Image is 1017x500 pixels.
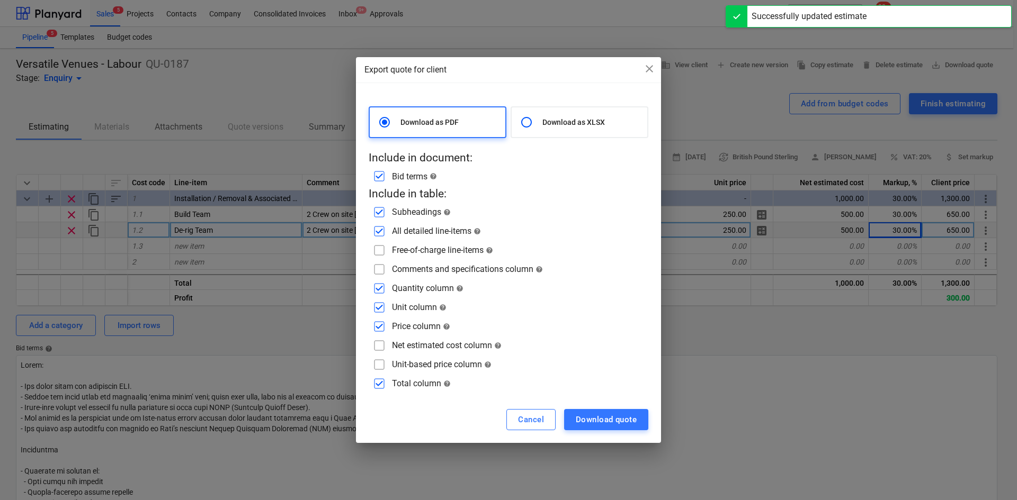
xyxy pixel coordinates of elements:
span: help [482,361,492,368]
div: Successfully updated estimate [752,10,867,23]
div: Comments and specifications column [392,264,543,274]
p: Download as PDF [400,117,501,128]
div: Subheadings [392,207,451,217]
div: Net estimated cost column [392,340,502,350]
div: Price column [392,321,450,331]
div: Download quote [576,413,637,426]
span: help [437,304,447,311]
iframe: Chat Widget [964,449,1017,500]
button: Download quote [564,409,648,430]
div: Total column [392,378,451,388]
p: Include in document: [369,151,648,166]
div: All detailed line-items [392,226,481,236]
div: Free-of-charge line-items [392,245,493,255]
span: help [533,266,543,273]
div: Export quote for client [364,63,653,76]
div: Quantity column [392,283,463,293]
span: help [484,247,493,254]
span: help [454,285,463,292]
p: Download as XLSX [542,117,643,128]
div: Download as XLSX [511,106,648,138]
span: close [643,62,656,75]
div: Download as PDF [369,106,506,138]
p: Include in table: [369,187,648,202]
span: help [441,323,450,330]
div: Cancel [518,413,544,426]
span: help [427,172,437,180]
div: Bid terms [392,171,437,181]
div: Unit column [392,302,447,312]
span: help [492,342,502,349]
span: help [441,380,451,387]
span: help [471,228,481,235]
span: help [441,208,451,216]
div: close [643,62,656,79]
div: Unit-based price column [392,359,492,369]
button: Cancel [506,409,556,430]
